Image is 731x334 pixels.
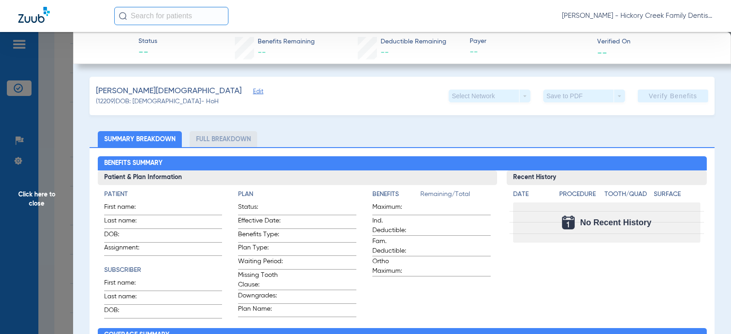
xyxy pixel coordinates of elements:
[372,237,417,256] span: Fam. Deductible:
[513,190,551,202] app-breakdown-title: Date
[372,190,420,202] app-breakdown-title: Benefits
[238,243,283,255] span: Plan Type:
[104,216,149,228] span: Last name:
[470,37,589,46] span: Payer
[104,202,149,215] span: First name:
[372,257,417,276] span: Ortho Maximum:
[372,216,417,235] span: Ind. Deductible:
[238,257,283,269] span: Waiting Period:
[513,190,551,199] h4: Date
[559,190,601,202] app-breakdown-title: Procedure
[138,37,157,46] span: Status
[104,306,149,318] span: DOB:
[238,202,283,215] span: Status:
[138,47,157,59] span: --
[104,278,149,291] span: First name:
[470,47,589,58] span: --
[104,190,222,199] h4: Patient
[96,85,242,97] span: [PERSON_NAME][DEMOGRAPHIC_DATA]
[654,190,700,199] h4: Surface
[258,48,266,57] span: --
[258,37,315,47] span: Benefits Remaining
[104,265,222,275] h4: Subscriber
[253,88,261,97] span: Edit
[119,12,127,20] img: Search Icon
[190,131,257,147] li: Full Breakdown
[372,202,417,215] span: Maximum:
[381,48,389,57] span: --
[562,216,575,229] img: Calendar
[238,304,283,317] span: Plan Name:
[580,218,652,227] span: No Recent History
[597,48,607,57] span: --
[238,216,283,228] span: Effective Date:
[238,230,283,242] span: Benefits Type:
[238,270,283,290] span: Missing Tooth Clause:
[238,190,356,199] h4: Plan
[96,97,219,106] span: (12209) DOB: [DEMOGRAPHIC_DATA] - HoH
[604,190,651,199] h4: Tooth/Quad
[98,156,707,171] h2: Benefits Summary
[559,190,601,199] h4: Procedure
[372,190,420,199] h4: Benefits
[104,230,149,242] span: DOB:
[597,37,716,47] span: Verified On
[98,131,182,147] li: Summary Breakdown
[238,291,283,303] span: Downgrades:
[98,170,498,185] h3: Patient & Plan Information
[381,37,446,47] span: Deductible Remaining
[104,292,149,304] span: Last name:
[562,11,713,21] span: [PERSON_NAME] - Hickory Creek Family Dentistry
[420,190,491,202] span: Remaining/Total
[18,7,50,23] img: Zuub Logo
[104,243,149,255] span: Assignment:
[654,190,700,202] app-breakdown-title: Surface
[114,7,228,25] input: Search for patients
[604,190,651,202] app-breakdown-title: Tooth/Quad
[507,170,706,185] h3: Recent History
